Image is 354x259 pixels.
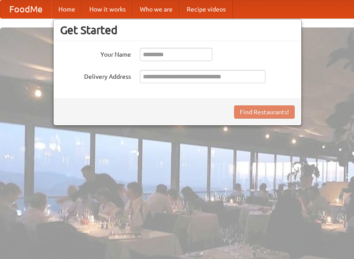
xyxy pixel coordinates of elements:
a: Who we are [133,0,180,18]
label: Your Name [60,48,131,59]
a: Recipe videos [180,0,233,18]
a: Home [51,0,82,18]
a: FoodMe [0,0,51,18]
label: Delivery Address [60,70,131,81]
button: Find Restaurants! [234,105,295,119]
a: How it works [82,0,133,18]
h3: Get Started [60,23,295,37]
